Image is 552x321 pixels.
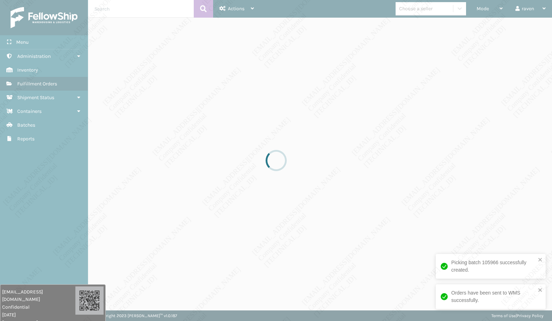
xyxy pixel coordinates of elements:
[451,289,536,304] div: Orders have been sent to WMS successfully.
[538,287,543,294] button: close
[2,311,75,319] span: [DATE]
[2,288,75,303] span: [EMAIL_ADDRESS][DOMAIN_NAME]
[2,303,75,311] span: Confidential
[538,257,543,264] button: close
[451,259,536,274] div: Picking batch 105966 successfully created.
